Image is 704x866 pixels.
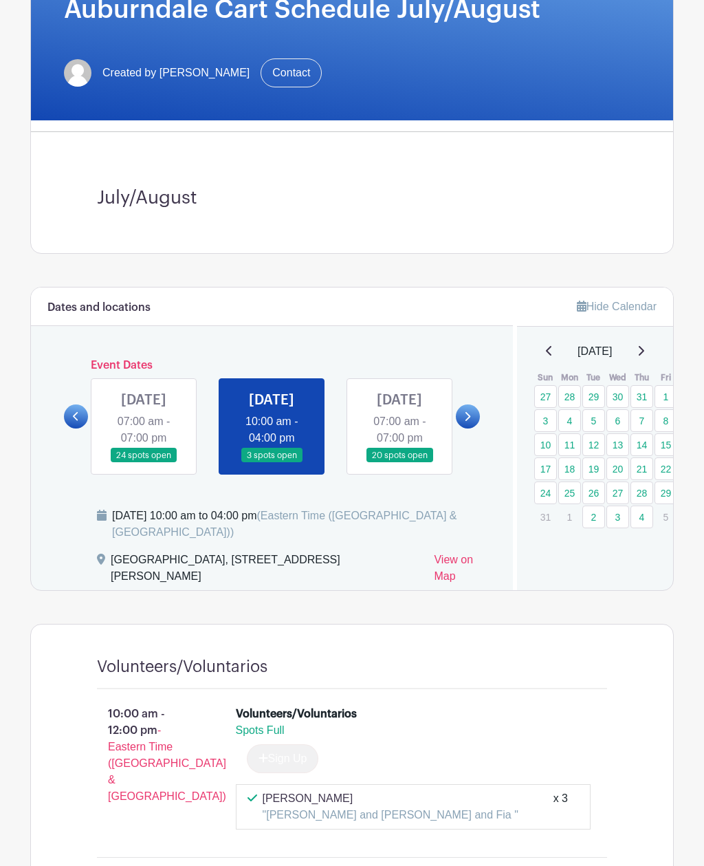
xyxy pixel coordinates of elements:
[654,433,677,456] a: 15
[606,457,629,480] a: 20
[558,433,581,456] a: 11
[75,700,214,810] p: 10:00 am - 12:00 pm
[582,409,605,432] a: 5
[112,508,496,541] div: [DATE] 10:00 am to 04:00 pm
[582,385,605,408] a: 29
[558,385,581,408] a: 28
[261,58,322,87] a: Contact
[606,433,629,456] a: 13
[534,385,557,408] a: 27
[654,371,678,385] th: Fri
[558,457,581,480] a: 18
[534,457,557,480] a: 17
[654,409,677,432] a: 8
[263,790,518,807] p: [PERSON_NAME]
[582,481,605,504] a: 26
[236,706,357,722] div: Volunteers/Voluntarios
[534,433,557,456] a: 10
[606,506,629,528] a: 3
[553,790,568,823] div: x 3
[630,481,653,504] a: 28
[534,481,557,504] a: 24
[533,371,558,385] th: Sun
[577,343,612,360] span: [DATE]
[654,481,677,504] a: 29
[582,433,605,456] a: 12
[654,385,677,408] a: 1
[558,506,581,528] p: 1
[606,409,629,432] a: 6
[97,187,607,209] h3: July/August
[47,301,151,314] h6: Dates and locations
[108,724,226,802] span: - Eastern Time ([GEOGRAPHIC_DATA] & [GEOGRAPHIC_DATA])
[558,371,582,385] th: Mon
[630,409,653,432] a: 7
[606,385,629,408] a: 30
[654,457,677,480] a: 22
[606,481,629,504] a: 27
[582,506,605,528] a: 2
[582,371,606,385] th: Tue
[534,506,557,528] p: 31
[630,371,654,385] th: Thu
[236,724,285,736] span: Spots Full
[630,385,653,408] a: 31
[64,59,91,87] img: default-ce2991bfa6775e67f084385cd625a349d9dcbb7a52a09fb2fda1e96e2d18dcdb.png
[606,371,630,385] th: Wed
[630,433,653,456] a: 14
[630,457,653,480] a: 21
[654,506,677,528] p: 5
[263,807,518,823] p: "[PERSON_NAME] and [PERSON_NAME] and Fia "
[577,301,657,312] a: Hide Calendar
[111,552,423,590] div: [GEOGRAPHIC_DATA], [STREET_ADDRESS][PERSON_NAME]
[558,409,581,432] a: 4
[88,359,456,372] h6: Event Dates
[582,457,605,480] a: 19
[558,481,581,504] a: 25
[97,658,267,677] h4: Volunteers/Voluntarios
[102,65,250,81] span: Created by [PERSON_NAME]
[630,506,653,528] a: 4
[112,510,457,538] span: (Eastern Time ([GEOGRAPHIC_DATA] & [GEOGRAPHIC_DATA]))
[434,552,496,590] a: View on Map
[534,409,557,432] a: 3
